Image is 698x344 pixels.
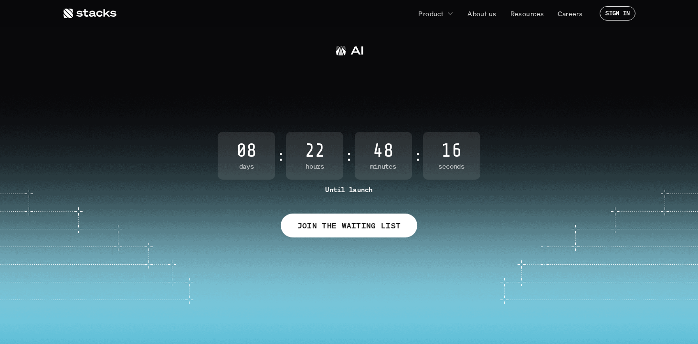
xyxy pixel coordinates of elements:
[454,95,476,138] span: e
[510,9,544,19] p: Resources
[197,95,219,138] span: c
[264,95,290,138] span: u
[558,9,582,19] p: Careers
[414,148,421,164] strong: :
[340,95,366,138] span: n
[290,95,316,138] span: n
[476,95,501,138] span: n
[605,10,630,17] p: SIGN IN
[552,5,588,22] a: Careers
[277,148,284,164] strong: :
[431,95,454,138] span: g
[505,5,550,22] a: Resources
[418,9,444,19] p: Product
[286,141,343,161] span: 22
[423,141,480,161] span: 16
[355,141,412,161] span: 48
[329,95,340,138] span: i
[316,95,329,138] span: t
[286,162,343,171] span: Hours
[423,162,480,171] span: Seconds
[600,6,635,21] a: SIGN IN
[164,95,197,138] span: A
[218,141,275,161] span: 08
[397,95,431,138] span: A
[515,95,535,138] span: s
[467,9,496,19] p: About us
[355,162,412,171] span: Minutes
[462,5,502,22] a: About us
[501,95,515,138] span: t
[345,148,352,164] strong: :
[297,219,401,233] p: JOIN THE WAITING LIST
[218,162,275,171] span: Days
[366,95,389,138] span: g
[219,95,240,138] span: c
[240,95,264,138] span: o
